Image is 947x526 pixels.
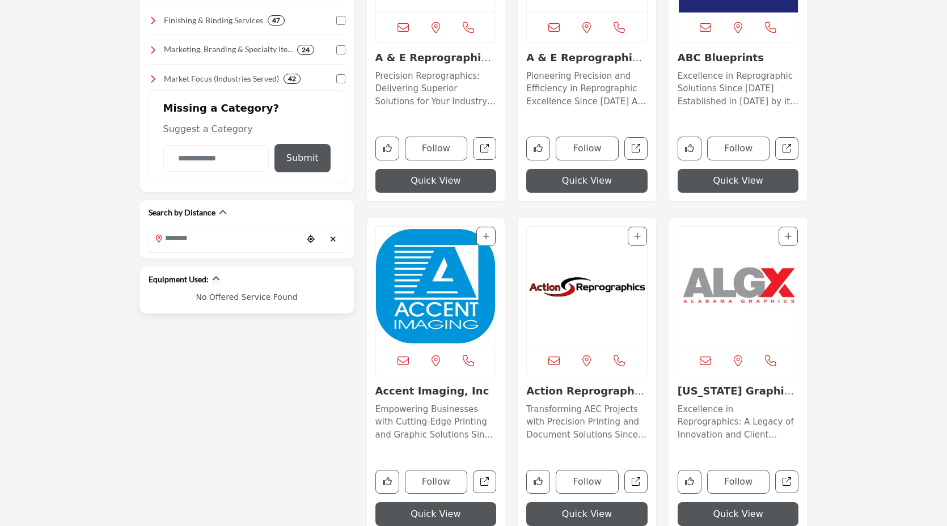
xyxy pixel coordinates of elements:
[376,227,496,346] img: Accent Imaging, Inc
[678,227,798,346] img: Alabama Graphics & Engineering Supply, Inc.
[375,385,489,397] a: Accent Imaging, Inc
[678,385,796,409] a: [US_STATE] Graphics & E...
[376,227,496,346] a: Open Listing in new tab
[405,470,468,494] button: Follow
[678,70,799,108] p: Excellence in Reprographic Solutions Since [DATE] Established in [DATE] by its founder [PERSON_NA...
[526,385,644,409] a: Action Reprographics...
[149,207,215,218] h2: Search by Distance
[163,145,269,172] input: Category Name
[473,137,496,160] a: Open a-e-reprographics-az in new tab
[163,124,253,134] span: Suggest a Category
[707,137,770,160] button: Follow
[336,74,345,83] input: Select Market Focus (Industries Served) checkbox
[149,292,345,302] h6: No Offered Service Found
[473,470,496,494] a: Open accent-imaging-inc in new tab
[556,137,619,160] button: Follow
[163,102,331,122] h2: Missing a Category?
[775,470,798,494] a: Open alabama-graphics-engineering-supply-inc in new tab
[707,470,770,494] button: Follow
[149,227,302,249] input: Search Location
[297,45,314,55] div: 24 Results For Marketing, Branding & Specialty Items
[527,227,647,346] img: Action Reprographics
[526,52,642,76] a: A & E Reprographics,...
[164,73,279,84] h4: Market Focus (Industries Served): Tailored solutions for industries like architecture, constructi...
[526,169,648,193] button: Quick View
[678,502,799,526] button: Quick View
[302,46,310,54] b: 24
[483,232,489,241] a: Add To List
[405,137,468,160] button: Follow
[336,16,345,25] input: Select Finishing & Binding Services checkbox
[678,52,764,63] a: ABC Blueprints
[526,400,648,442] a: Transforming AEC Projects with Precision Printing and Document Solutions Since [DATE]. Since [DAT...
[678,169,799,193] button: Quick View
[678,400,799,442] a: Excellence in Reprographics: A Legacy of Innovation and Client Satisfaction Founded in [DATE], th...
[375,67,497,108] a: Precision Reprographics: Delivering Superior Solutions for Your Industry Needs Located in [GEOGRA...
[526,502,648,526] button: Quick View
[678,470,701,494] button: Like company
[375,502,497,526] button: Quick View
[526,470,550,494] button: Like company
[526,137,550,160] button: Like company
[375,470,399,494] button: Like company
[775,137,798,160] a: Open abc-blueprints in new tab
[678,227,798,346] a: Open Listing in new tab
[678,67,799,108] a: Excellence in Reprographic Solutions Since [DATE] Established in [DATE] by its founder [PERSON_NA...
[268,15,285,26] div: 47 Results For Finishing & Binding Services
[678,52,799,64] h3: ABC Blueprints
[526,67,648,108] a: Pioneering Precision and Efficiency in Reprographic Excellence Since [DATE] As a longstanding lea...
[526,52,648,64] h3: A & E Reprographics, Inc. VA
[336,45,345,54] input: Select Marketing, Branding & Specialty Items checkbox
[375,52,497,64] h3: A & E Reprographics - AZ
[556,470,619,494] button: Follow
[325,227,342,252] div: Clear search location
[375,137,399,160] button: Like company
[526,403,648,442] p: Transforming AEC Projects with Precision Printing and Document Solutions Since [DATE]. Since [DAT...
[624,470,648,494] a: Open action-reprographics in new tab
[288,75,296,83] b: 42
[375,52,493,76] a: A & E Reprographics ...
[526,385,648,397] h3: Action Reprographics
[284,74,301,84] div: 42 Results For Market Focus (Industries Served)
[678,385,799,397] h3: Alabama Graphics & Engineering Supply, Inc.
[272,16,280,24] b: 47
[678,403,799,442] p: Excellence in Reprographics: A Legacy of Innovation and Client Satisfaction Founded in [DATE], th...
[274,144,331,172] button: Submit
[678,137,701,160] button: Like company
[375,70,497,108] p: Precision Reprographics: Delivering Superior Solutions for Your Industry Needs Located in [GEOGRA...
[149,274,209,285] h2: Equipment Used:
[634,232,641,241] a: Add To List
[785,232,792,241] a: Add To List
[527,227,647,346] a: Open Listing in new tab
[375,403,497,442] p: Empowering Businesses with Cutting-Edge Printing and Graphic Solutions Since [DATE] Founded in [D...
[375,385,497,397] h3: Accent Imaging, Inc
[302,227,319,252] div: Choose your current location
[375,400,497,442] a: Empowering Businesses with Cutting-Edge Printing and Graphic Solutions Since [DATE] Founded in [D...
[164,44,293,55] h4: Marketing, Branding & Specialty Items: Design and creative services, marketing support, and speci...
[164,15,263,26] h4: Finishing & Binding Services: Laminating, binding, folding, trimming, and other finishing touches...
[624,137,648,160] a: Open a-e-reprographics-inc-va in new tab
[375,169,497,193] button: Quick View
[526,70,648,108] p: Pioneering Precision and Efficiency in Reprographic Excellence Since [DATE] As a longstanding lea...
